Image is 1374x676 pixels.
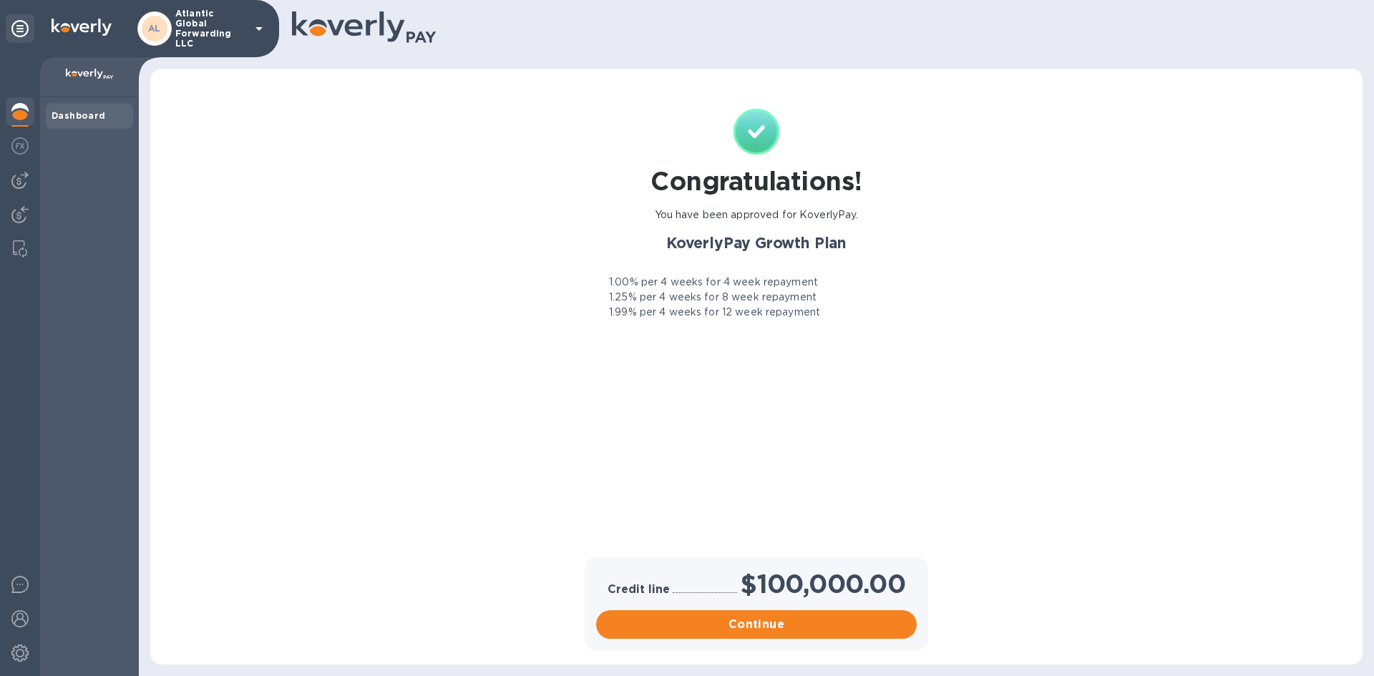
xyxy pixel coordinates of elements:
[608,583,670,597] h3: Credit line
[608,616,905,633] span: Continue
[609,290,817,305] p: 1.25% per 4 weeks for 8 week repayment
[609,305,820,320] p: 1.99% per 4 weeks for 12 week repayment
[651,166,862,196] h1: Congratulations!
[6,14,34,43] div: Unpin categories
[609,275,818,290] p: 1.00% per 4 weeks for 4 week repayment
[52,110,106,121] b: Dashboard
[588,234,925,252] h2: KoverlyPay Growth Plan
[148,23,161,34] b: AL
[596,610,917,639] button: Continue
[175,9,247,49] p: Atlantic Global Forwarding LLC
[52,19,112,36] img: Logo
[655,207,859,222] p: You have been approved for KoverlyPay.
[740,569,905,599] h1: $100,000.00
[11,137,29,155] img: Foreign exchange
